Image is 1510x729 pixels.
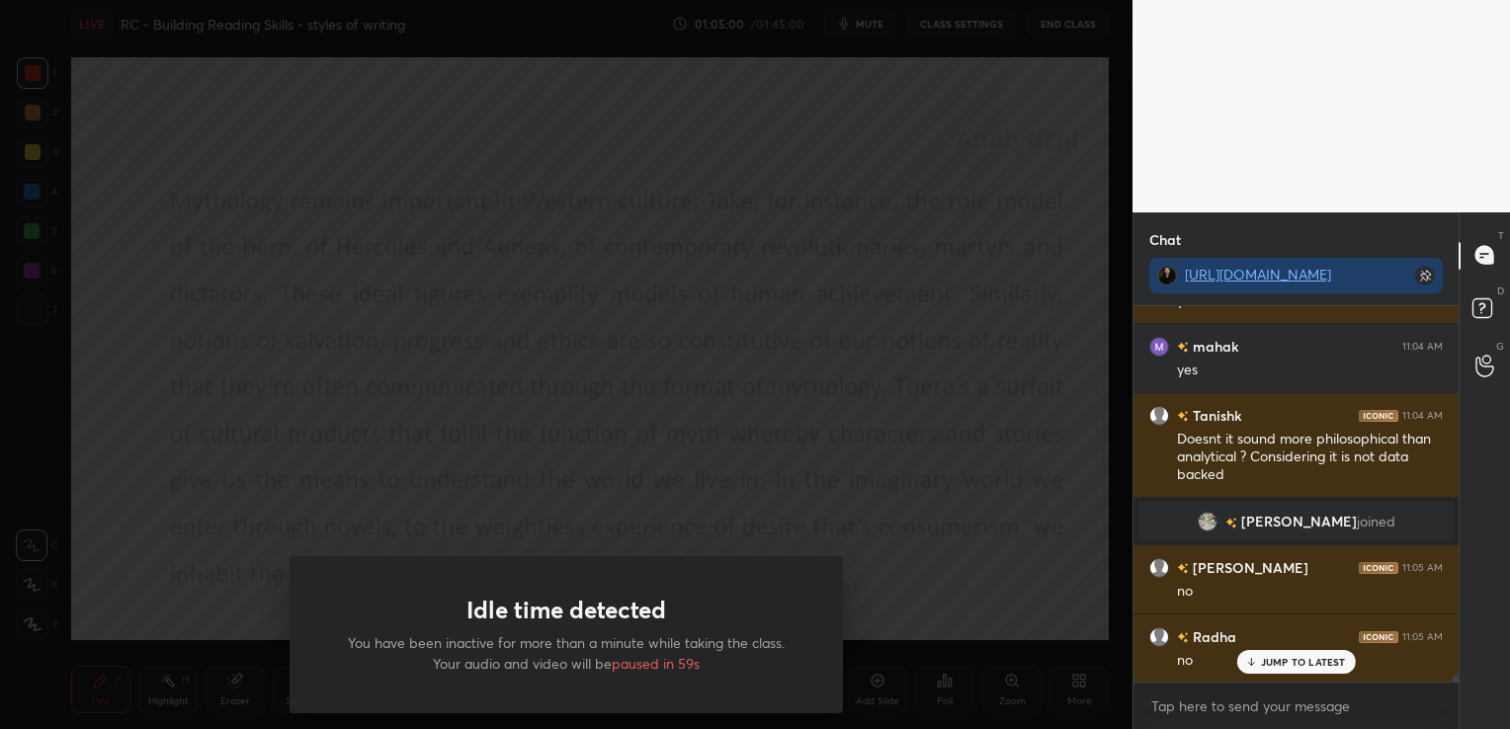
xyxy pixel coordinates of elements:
[1177,342,1189,353] img: no-rating-badge.077c3623.svg
[1177,361,1443,380] div: yes
[1359,409,1398,421] img: iconic-dark.1390631f.png
[1359,561,1398,573] img: iconic-dark.1390631f.png
[1189,336,1238,357] h6: mahak
[1189,557,1308,578] h6: [PERSON_NAME]
[1261,656,1346,668] p: JUMP TO LATEST
[1402,561,1443,573] div: 11:05 AM
[1225,517,1237,527] img: no-rating-badge.077c3623.svg
[1498,228,1504,243] p: T
[1189,405,1241,426] h6: Tanishk
[1198,512,1217,531] img: 62956c0873d945c09cca3b84298ff62b.jpg
[612,654,700,673] span: paused in 59s
[1496,339,1504,354] p: G
[1189,626,1236,647] h6: Radha
[1133,306,1459,683] div: grid
[1402,409,1443,421] div: 11:04 AM
[1157,266,1177,285] img: 9e24b94aef5d423da2dc226449c24655.jpg
[1149,336,1169,356] img: 3
[1241,514,1357,529] span: [PERSON_NAME]
[1402,630,1443,642] div: 11:05 AM
[1359,630,1398,642] img: iconic-dark.1390631f.png
[1177,651,1443,671] div: no
[1185,265,1331,283] a: [URL][DOMAIN_NAME]
[1149,626,1169,646] img: default.png
[1177,430,1443,485] div: Doesnt it sound more philosophical than analytical ? Considering it is not data backed
[1149,405,1169,425] img: default.png
[1149,557,1169,577] img: default.png
[1177,582,1443,602] div: no
[1177,563,1189,574] img: no-rating-badge.077c3623.svg
[1133,213,1197,266] p: Chat
[1357,514,1395,529] span: joined
[1177,632,1189,643] img: no-rating-badge.077c3623.svg
[1497,283,1504,298] p: D
[1177,291,1443,311] div: yes
[1402,340,1443,352] div: 11:04 AM
[1177,411,1189,422] img: no-rating-badge.077c3623.svg
[466,596,666,624] h1: Idle time detected
[337,632,796,674] p: You have been inactive for more than a minute while taking the class. Your audio and video will be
